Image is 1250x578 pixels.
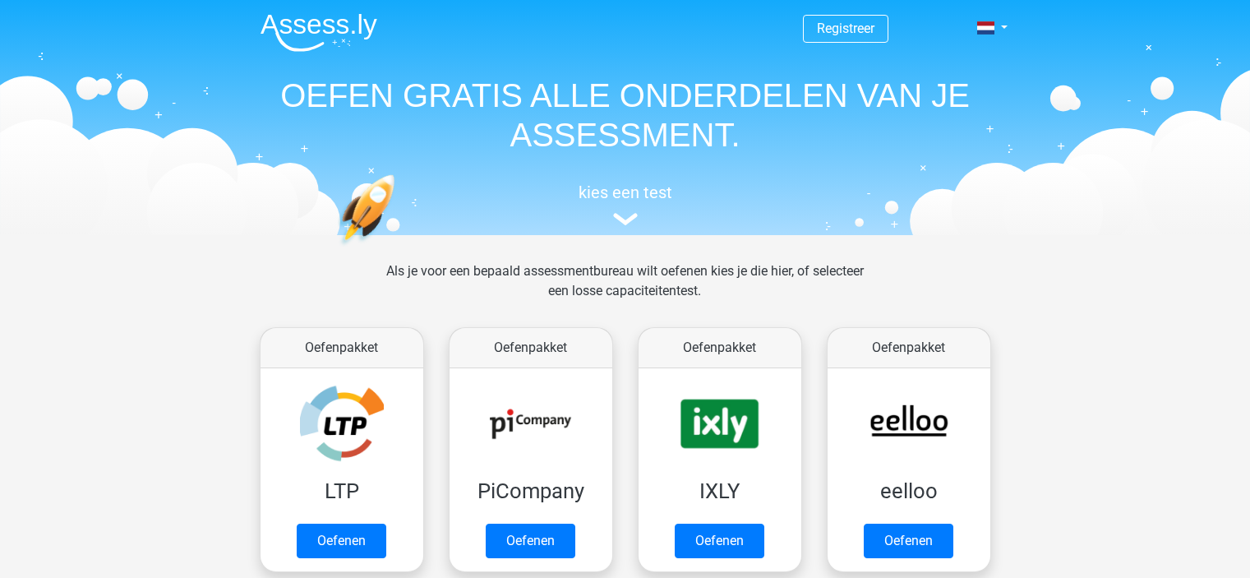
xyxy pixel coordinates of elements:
[247,183,1003,202] h5: kies een test
[864,524,953,558] a: Oefenen
[261,13,377,52] img: Assessly
[373,261,877,321] div: Als je voor een bepaald assessmentbureau wilt oefenen kies je die hier, of selecteer een losse ca...
[486,524,575,558] a: Oefenen
[817,21,874,36] a: Registreer
[613,213,638,225] img: assessment
[675,524,764,558] a: Oefenen
[297,524,386,558] a: Oefenen
[247,76,1003,155] h1: OEFEN GRATIS ALLE ONDERDELEN VAN JE ASSESSMENT.
[247,183,1003,226] a: kies een test
[338,174,459,323] img: oefenen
